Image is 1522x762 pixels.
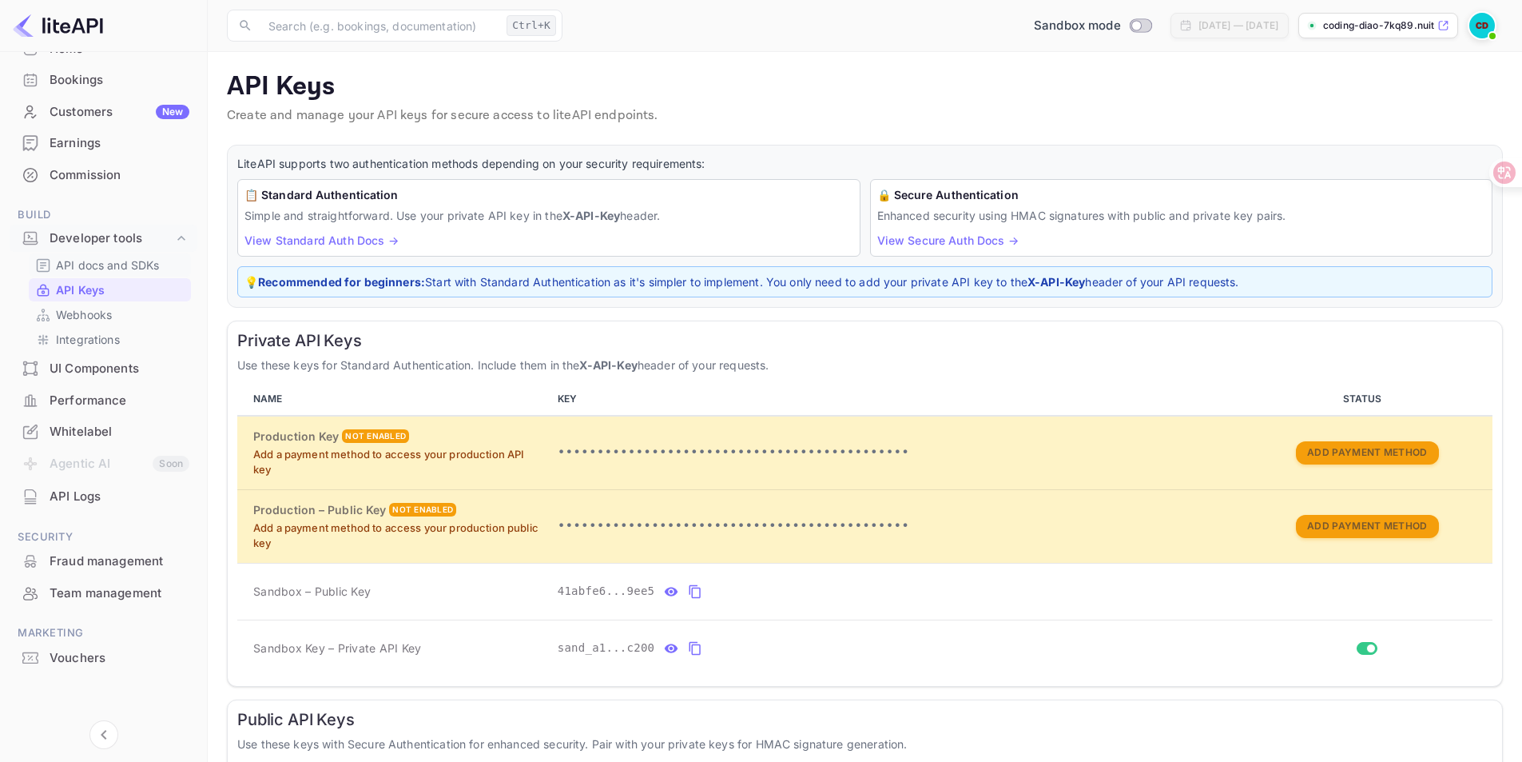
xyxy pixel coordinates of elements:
div: API Keys [29,278,191,301]
th: KEY [551,383,1242,416]
div: [DATE] — [DATE] [1198,18,1278,33]
h6: Production Key [253,428,339,445]
a: Bookings [10,65,197,94]
span: Security [10,529,197,546]
div: Bookings [10,65,197,96]
a: API docs and SDKs [35,257,185,273]
div: UI Components [50,360,189,378]
p: Use these keys for Standard Authentication. Include them in the header of your requests. [237,357,1492,373]
a: Webhooks [35,306,185,323]
div: Customers [50,103,189,122]
span: Build [10,206,197,224]
a: Vouchers [10,643,197,672]
div: Fraud management [10,546,197,577]
div: Team management [50,584,189,603]
p: ••••••••••••••••••••••••••••••••••••••••••••• [558,517,1235,536]
div: API Logs [10,481,197,513]
a: UI Components [10,353,197,383]
div: Switch to Production mode [1027,17,1158,35]
h6: Public API Keys [237,710,1492,729]
div: Not enabled [342,429,409,443]
a: Commission [10,160,197,190]
p: Add a payment method to access your production API key [253,447,545,478]
div: Performance [10,385,197,417]
span: Sandbox – Public Key [253,583,371,600]
div: CustomersNew [10,97,197,128]
div: API docs and SDKs [29,253,191,277]
p: API docs and SDKs [56,257,160,273]
p: API Keys [56,281,105,298]
a: Performance [10,385,197,415]
div: UI Components [10,353,197,385]
img: LiteAPI logo [13,13,103,38]
strong: Recommended for beginners: [258,275,425,289]
a: Team management [10,578,197,608]
table: private api keys table [237,383,1492,676]
button: Add Payment Method [1296,441,1438,465]
input: Search (e.g. bookings, documentation) [259,10,500,42]
div: Developer tools [10,225,197,253]
a: Earnings [10,128,197,158]
p: coding-diao-7kq89.nuit... [1323,18,1434,33]
p: LiteAPI supports two authentication methods depending on your security requirements: [237,155,1492,173]
a: View Secure Auth Docs → [877,233,1019,247]
img: coding diao [1469,13,1495,38]
div: Webhooks [29,303,191,326]
p: Create and manage your API keys for secure access to liteAPI endpoints. [227,106,1503,126]
div: Team management [10,578,197,609]
div: Earnings [10,128,197,159]
a: Add Payment Method [1296,518,1438,532]
p: API Keys [227,71,1503,103]
th: STATUS [1242,383,1492,416]
p: Use these keys with Secure Authentication for enhanced security. Pair with your private keys for ... [237,736,1492,752]
strong: X-API-Key [1027,275,1085,289]
a: Integrations [35,331,185,348]
p: Simple and straightforward. Use your private API key in the header. [244,207,853,224]
a: Fraud management [10,546,197,576]
div: Performance [50,392,189,410]
div: Fraud management [50,553,189,571]
a: Add Payment Method [1296,445,1438,458]
h6: 🔒 Secure Authentication [877,186,1486,204]
span: Sandbox mode [1034,17,1121,35]
h6: 📋 Standard Authentication [244,186,853,204]
div: Vouchers [10,643,197,674]
div: Whitelabel [50,423,189,441]
p: Integrations [56,331,120,348]
span: 41abfe6...9ee5 [558,583,655,600]
strong: X-API-Key [579,358,637,372]
div: Commission [50,166,189,185]
button: Collapse navigation [89,720,118,749]
a: Home [10,34,197,63]
button: Add Payment Method [1296,515,1438,538]
a: API Logs [10,481,197,511]
a: API Keys [35,281,185,298]
h6: Production – Public Key [253,501,386,519]
div: Bookings [50,71,189,90]
a: Whitelabel [10,417,197,446]
div: New [156,105,189,119]
p: 💡 Start with Standard Authentication as it's simpler to implement. You only need to add your priv... [244,273,1485,290]
p: ••••••••••••••••••••••••••••••••••••••••••••• [558,443,1235,462]
h6: Private API Keys [237,331,1492,350]
p: Enhanced security using HMAC signatures with public and private key pairs. [877,207,1486,224]
div: Not enabled [389,503,456,517]
span: Marketing [10,624,197,642]
td: Sandbox Key – Private API Key [237,620,551,676]
th: NAME [237,383,551,416]
div: Earnings [50,134,189,153]
div: Developer tools [50,229,173,248]
div: Ctrl+K [507,15,556,36]
span: sand_a1...c200 [558,640,655,656]
div: Whitelabel [10,417,197,448]
strong: X-API-Key [562,209,620,222]
p: Webhooks [56,306,112,323]
div: API Logs [50,488,189,506]
div: Integrations [29,328,191,351]
p: Add a payment method to access your production public key [253,521,545,552]
a: View Standard Auth Docs → [244,233,399,247]
a: CustomersNew [10,97,197,126]
div: Vouchers [50,649,189,668]
div: Commission [10,160,197,191]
